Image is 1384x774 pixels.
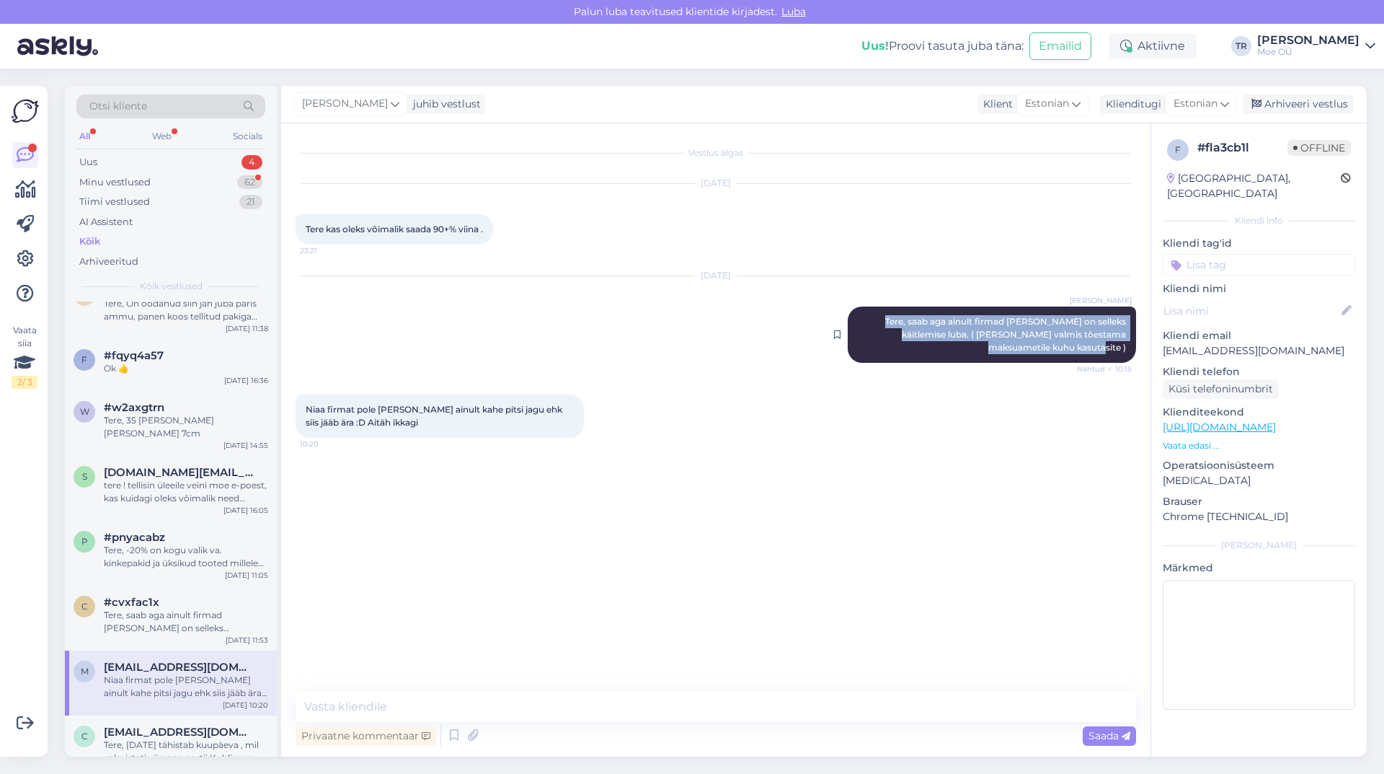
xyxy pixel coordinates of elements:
div: 2 / 3 [12,376,37,389]
div: Tere, 35 [PERSON_NAME] [PERSON_NAME] 7cm [104,414,268,440]
span: Nähtud ✓ 10:15 [1077,364,1132,374]
span: Saada [1088,729,1130,742]
span: f [81,354,87,365]
div: All [76,127,93,146]
div: Tiimi vestlused [79,195,150,209]
span: Niaa firmat pole [PERSON_NAME] ainult kahe pitsi jagu ehk siis jääb ära :D Aitäh ikkagi [306,404,564,428]
div: Klienditugi [1100,97,1161,112]
span: Kõik vestlused [140,280,203,293]
b: Uus! [861,39,889,53]
p: Chrome [TECHNICAL_ID] [1163,509,1355,524]
span: f [1175,144,1181,155]
div: Uus [79,155,97,170]
span: [PERSON_NAME] [302,96,388,112]
div: Vestlus algas [296,146,1136,159]
div: Tere, -20% on kogu valik va. kinkepakid ja üksikud tooted millele me soodustust ei tee. [104,544,268,570]
div: Socials [230,127,265,146]
div: Niaa firmat pole [PERSON_NAME] ainult kahe pitsi jagu ehk siis jääb ära :D Aitäh ikkagi [104,674,268,700]
span: #cvxfac1x [104,596,159,609]
div: 4 [241,155,262,170]
div: TR [1231,36,1251,56]
div: Proovi tasuta juba täna: [861,38,1024,55]
div: Klient [977,97,1013,112]
span: c [81,731,88,742]
div: Vaata siia [12,324,37,389]
span: p [81,536,88,547]
span: Estonian [1174,96,1217,112]
span: malmiaator@gmail.com [104,661,254,674]
p: Märkmed [1163,560,1355,576]
input: Lisa nimi [1163,303,1339,319]
div: Web [149,127,174,146]
div: [DATE] 16:05 [223,505,268,516]
span: 10:20 [300,439,354,449]
p: Kliendi email [1163,328,1355,343]
span: Estonian [1025,96,1069,112]
div: Kõik [79,234,100,249]
p: Kliendi telefon [1163,364,1355,379]
div: Minu vestlused [79,175,151,190]
div: Arhiveeri vestlus [1243,94,1354,114]
div: 21 [239,195,262,209]
p: Operatsioonisüsteem [1163,458,1355,473]
div: [DATE] [296,177,1136,190]
div: Moe OÜ [1257,46,1359,58]
p: Kliendi tag'id [1163,236,1355,251]
div: [DATE] 16:36 [224,375,268,386]
span: c [81,601,88,612]
div: [DATE] 11:05 [225,570,268,581]
span: m [81,666,89,677]
span: s [82,471,87,482]
input: Lisa tag [1163,254,1355,276]
span: Offline [1287,140,1351,156]
div: Kliendi info [1163,214,1355,227]
div: Arhiveeritud [79,255,138,269]
span: Otsi kliente [89,99,147,114]
div: [DATE] [296,269,1136,282]
div: [DATE] 11:53 [226,635,268,646]
div: Tere, On oodanud siin jah juba päris ammu, panen koos tellitud pakiga [PERSON_NAME]. :) [104,297,268,323]
div: [PERSON_NAME] [1257,35,1359,46]
p: Brauser [1163,494,1355,509]
a: [URL][DOMAIN_NAME] [1163,421,1276,434]
span: #fqyq4a57 [104,349,164,362]
div: [DATE] 11:38 [226,323,268,334]
div: 62 [237,175,262,190]
span: Tere, saab aga ainult firmad [PERSON_NAME] on selleks käitlemise luba. ( [PERSON_NAME] valmis tõe... [885,316,1128,353]
div: [GEOGRAPHIC_DATA], [GEOGRAPHIC_DATA] [1167,171,1341,201]
p: [EMAIL_ADDRESS][DOMAIN_NAME] [1163,343,1355,359]
div: Ok 👍 [104,362,268,375]
div: Tere, saab aga ainult firmad [PERSON_NAME] on selleks käitlemise luba. ( [PERSON_NAME] valmis tõe... [104,609,268,635]
span: Luba [777,5,810,18]
div: Privaatne kommentaar [296,726,436,746]
p: [MEDICAL_DATA] [1163,473,1355,488]
p: Klienditeekond [1163,405,1355,420]
span: #pnyacabz [104,531,165,544]
button: Emailid [1029,32,1091,60]
div: [PERSON_NAME] [1163,539,1355,552]
span: Tere kas oleks võimalik saada 90+% viina . [306,224,483,234]
div: Küsi telefoninumbrit [1163,379,1279,399]
span: [PERSON_NAME] [1070,295,1132,306]
div: # fla3cb1l [1197,139,1287,157]
a: [PERSON_NAME]Moe OÜ [1257,35,1375,58]
p: Vaata edasi ... [1163,439,1355,452]
div: juhib vestlust [407,97,481,112]
div: Tere, [DATE] tähistab kuupäeva , mil valmistati viimane partii Kuldjuure viina. [104,739,268,765]
div: AI Assistent [79,215,133,229]
span: #w2axgtrn [104,401,164,414]
div: [DATE] 10:20 [223,700,268,711]
p: Kliendi nimi [1163,281,1355,296]
span: charlottejents@gmail.com [104,726,254,739]
div: [DATE] 14:55 [223,440,268,451]
div: Aktiivne [1109,33,1197,59]
div: tere ! tellisin üleeile veini moe e-poest, kas kuidagi oleks võimalik need [PERSON_NAME] saada? [104,479,268,505]
span: 23:21 [300,245,354,256]
img: Askly Logo [12,97,39,125]
span: s.aasma.sa@gmail.com [104,466,254,479]
span: w [80,406,89,417]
